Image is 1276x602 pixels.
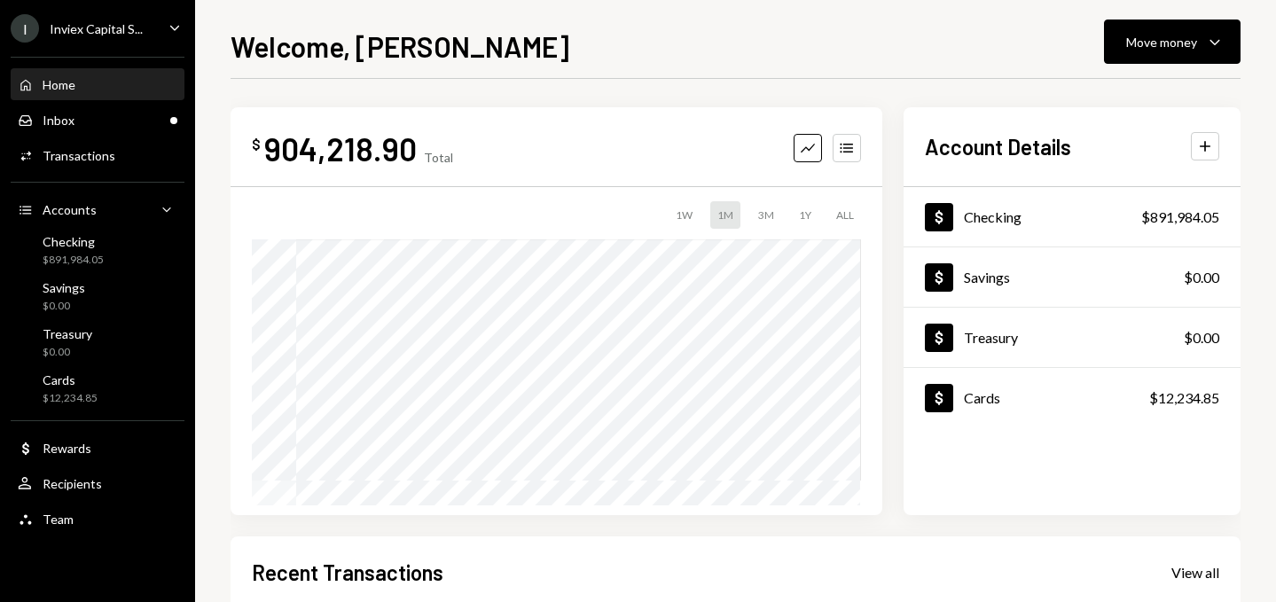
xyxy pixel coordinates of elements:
div: Checking [964,208,1022,225]
div: Savings [43,280,85,295]
div: Move money [1126,33,1197,51]
a: Rewards [11,432,184,464]
div: $0.00 [43,299,85,314]
div: 904,218.90 [264,129,417,168]
div: Rewards [43,441,91,456]
div: Total [424,150,453,165]
a: Recipients [11,467,184,499]
h1: Welcome, [PERSON_NAME] [231,28,569,64]
a: Savings$0.00 [11,275,184,317]
a: Treasury$0.00 [11,321,184,364]
div: Cards [964,389,1000,406]
a: Cards$12,234.85 [11,367,184,410]
div: ALL [829,201,861,229]
a: View all [1171,562,1219,582]
div: Cards [43,372,98,387]
div: $891,984.05 [43,253,104,268]
div: Treasury [964,329,1018,346]
div: 1M [710,201,740,229]
div: $12,234.85 [1149,387,1219,409]
h2: Account Details [925,132,1071,161]
a: Team [11,503,184,535]
div: $ [252,136,261,153]
div: Team [43,512,74,527]
a: Treasury$0.00 [904,308,1241,367]
a: Cards$12,234.85 [904,368,1241,427]
a: Accounts [11,193,184,225]
button: Move money [1104,20,1241,64]
div: Transactions [43,148,115,163]
div: Treasury [43,326,92,341]
div: Savings [964,269,1010,285]
a: Inbox [11,104,184,136]
a: Savings$0.00 [904,247,1241,307]
div: 1Y [792,201,818,229]
div: 1W [669,201,700,229]
div: 3M [751,201,781,229]
div: $0.00 [1184,267,1219,288]
div: Home [43,77,75,92]
a: Checking$891,984.05 [11,229,184,271]
a: Checking$891,984.05 [904,187,1241,246]
a: Home [11,68,184,100]
div: Recipients [43,476,102,491]
div: Inviex Capital S... [50,21,143,36]
div: $0.00 [43,345,92,360]
div: View all [1171,564,1219,582]
div: I [11,14,39,43]
a: Transactions [11,139,184,171]
div: $0.00 [1184,327,1219,348]
div: Accounts [43,202,97,217]
div: Inbox [43,113,74,128]
div: $891,984.05 [1141,207,1219,228]
div: $12,234.85 [43,391,98,406]
div: Checking [43,234,104,249]
h2: Recent Transactions [252,558,443,587]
